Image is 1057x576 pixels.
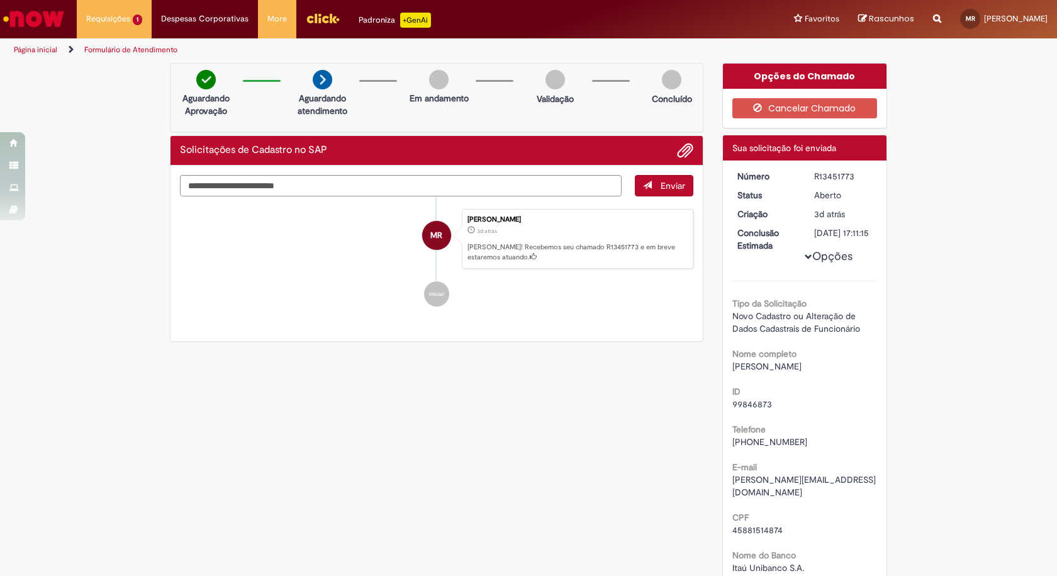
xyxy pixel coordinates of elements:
[805,13,839,25] span: Favoritos
[180,175,622,196] textarea: Digite sua mensagem aqui...
[732,424,766,435] b: Telefone
[477,227,497,235] span: 3d atrás
[814,170,873,183] div: R13451773
[869,13,914,25] span: Rascunhos
[814,227,873,239] div: [DATE] 17:11:15
[306,9,340,28] img: click_logo_yellow_360x200.png
[477,227,497,235] time: 27/08/2025 11:11:12
[732,348,797,359] b: Nome completo
[84,45,177,55] a: Formulário de Atendimento
[728,170,805,183] dt: Número
[652,93,692,105] p: Concluído
[429,70,449,89] img: img-circle-grey.png
[467,242,686,262] p: [PERSON_NAME]! Recebemos seu chamado R13451773 e em breve estaremos atuando.
[732,361,802,372] span: [PERSON_NAME]
[467,216,686,223] div: [PERSON_NAME]
[732,310,860,334] span: Novo Cadastro ou Alteração de Dados Cadastrais de Funcionário
[14,45,57,55] a: Página inicial
[732,436,807,448] span: [PHONE_NUMBER]
[313,70,332,89] img: arrow-next.png
[728,208,805,220] dt: Criação
[732,524,783,536] span: 45881514874
[180,209,693,269] li: Matheus Armani Renzo
[661,180,685,191] span: Enviar
[814,208,845,220] span: 3d atrás
[1,6,66,31] img: ServiceNow
[292,92,353,117] p: Aguardando atendimento
[728,227,805,252] dt: Conclusão Estimada
[161,13,249,25] span: Despesas Corporativas
[176,92,237,117] p: Aguardando Aprovação
[732,562,804,573] span: Itaú Unibanco S.A.
[814,208,845,220] time: 27/08/2025 11:11:12
[966,14,975,23] span: MR
[400,13,431,28] p: +GenAi
[677,142,693,159] button: Adicionar anexos
[732,550,796,561] b: Nome do Banco
[545,70,565,89] img: img-circle-grey.png
[180,145,327,156] h2: Solicitações de Cadastro no SAP Histórico de tíquete
[196,70,216,89] img: check-circle-green.png
[732,398,772,410] span: 99846873
[814,189,873,201] div: Aberto
[422,221,451,250] div: Matheus Armani Renzo
[133,14,142,25] span: 1
[732,298,807,309] b: Tipo da Solicitação
[728,189,805,201] dt: Status
[858,13,914,25] a: Rascunhos
[662,70,681,89] img: img-circle-grey.png
[732,512,749,523] b: CPF
[984,13,1048,24] span: [PERSON_NAME]
[9,38,695,62] ul: Trilhas de página
[410,92,469,104] p: Em andamento
[267,13,287,25] span: More
[732,474,876,498] span: [PERSON_NAME][EMAIL_ADDRESS][DOMAIN_NAME]
[635,175,693,196] button: Enviar
[814,208,873,220] div: 27/08/2025 11:11:12
[732,142,836,154] span: Sua solicitação foi enviada
[732,461,757,473] b: E-mail
[732,98,878,118] button: Cancelar Chamado
[732,386,741,397] b: ID
[430,220,442,251] span: MR
[180,196,693,320] ul: Histórico de tíquete
[86,13,130,25] span: Requisições
[723,64,887,89] div: Opções do Chamado
[537,93,574,105] p: Validação
[359,13,431,28] div: Padroniza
